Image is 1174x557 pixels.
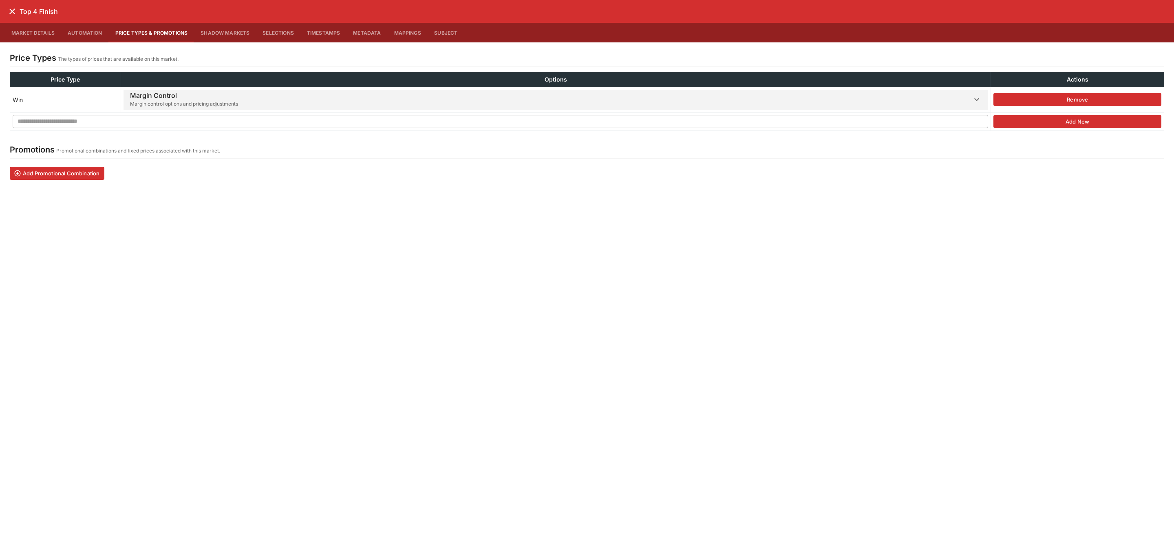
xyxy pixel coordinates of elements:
h6: Top 4 Finish [20,7,58,16]
button: Timestamps [300,23,347,42]
h4: Price Types [10,53,56,63]
button: Metadata [346,23,387,42]
button: Automation [61,23,109,42]
th: Options [121,72,991,87]
button: Add New [993,115,1161,128]
button: Subject [428,23,464,42]
td: Win [10,87,121,113]
button: Add Promotional Combination [10,167,104,180]
span: Margin control options and pricing adjustments [130,100,238,108]
button: Mappings [388,23,428,42]
button: close [5,4,20,19]
button: Margin Control Margin control options and pricing adjustments [124,90,988,110]
h6: Margin Control [130,91,238,100]
button: Selections [256,23,300,42]
button: Remove [993,93,1161,106]
button: Price Types & Promotions [109,23,194,42]
button: Shadow Markets [194,23,256,42]
th: Price Type [10,72,121,87]
p: The types of prices that are available on this market. [58,55,179,63]
p: Promotional combinations and fixed prices associated with this market. [56,147,220,155]
th: Actions [991,72,1164,87]
h4: Promotions [10,144,55,155]
button: Market Details [5,23,61,42]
